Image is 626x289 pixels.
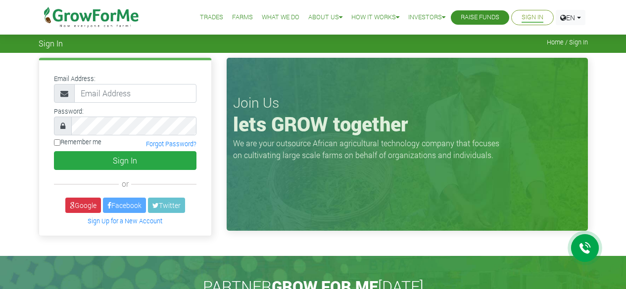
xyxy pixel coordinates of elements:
[556,10,585,25] a: EN
[200,12,223,23] a: Trades
[74,84,196,103] input: Email Address
[308,12,342,23] a: About Us
[54,107,84,116] label: Password:
[547,39,588,46] span: Home / Sign In
[522,12,543,23] a: Sign In
[232,12,253,23] a: Farms
[233,112,581,136] h1: lets GROW together
[65,198,101,213] a: Google
[39,39,63,48] span: Sign In
[408,12,445,23] a: Investors
[351,12,399,23] a: How it Works
[54,139,60,146] input: Remember me
[461,12,499,23] a: Raise Funds
[262,12,299,23] a: What We Do
[54,74,96,83] label: Email Address:
[88,217,162,225] a: Sign Up for a New Account
[54,151,196,170] button: Sign In
[54,137,101,147] label: Remember me
[146,140,196,148] a: Forgot Password?
[54,178,196,190] div: or
[233,137,505,161] p: We are your outsource African agricultural technology company that focuses on cultivating large s...
[233,94,581,111] h3: Join Us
